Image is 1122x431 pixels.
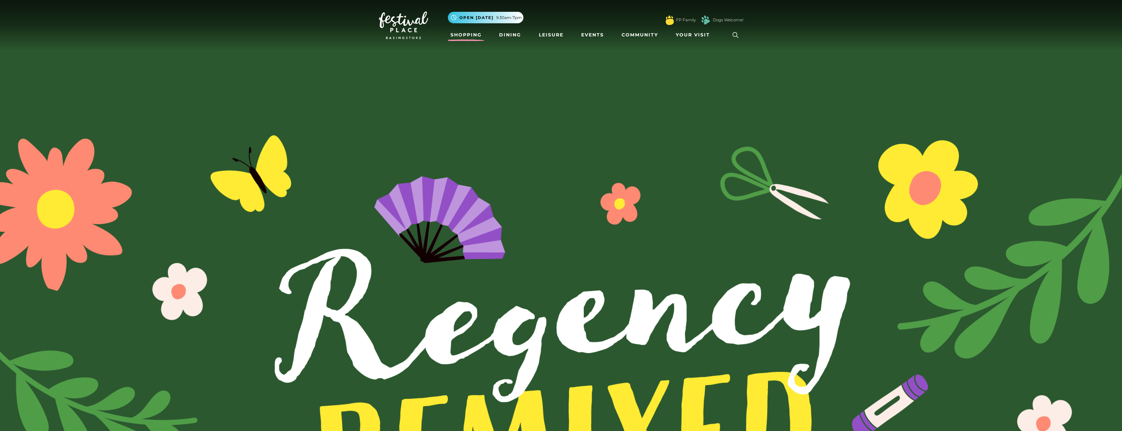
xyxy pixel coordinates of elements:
a: Your Visit [673,29,716,41]
span: Open [DATE] [459,15,494,21]
a: Shopping [448,29,484,41]
span: Your Visit [676,31,710,38]
a: FP Family [676,17,696,23]
a: Dogs Welcome! [713,17,743,23]
a: Dining [496,29,524,41]
button: Open [DATE] 9.30am-7pm [448,12,523,23]
span: 9.30am-7pm [496,15,522,21]
img: Festival Place Logo [379,11,428,39]
a: Events [579,29,606,41]
a: Community [619,29,661,41]
a: Leisure [536,29,566,41]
